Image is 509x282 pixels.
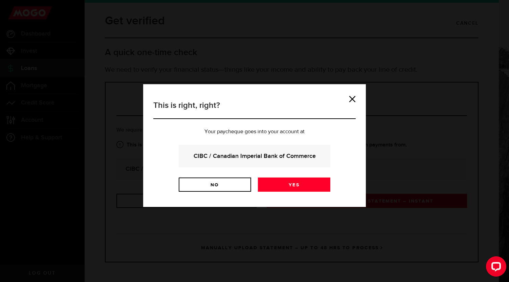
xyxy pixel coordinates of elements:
strong: CIBC / Canadian Imperial Bank of Commerce [188,151,321,161]
p: Your paycheque goes into your account at [153,129,356,135]
iframe: LiveChat chat widget [481,254,509,282]
a: Yes [258,178,330,192]
a: No [179,178,251,192]
h3: This is right, right? [153,99,356,119]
